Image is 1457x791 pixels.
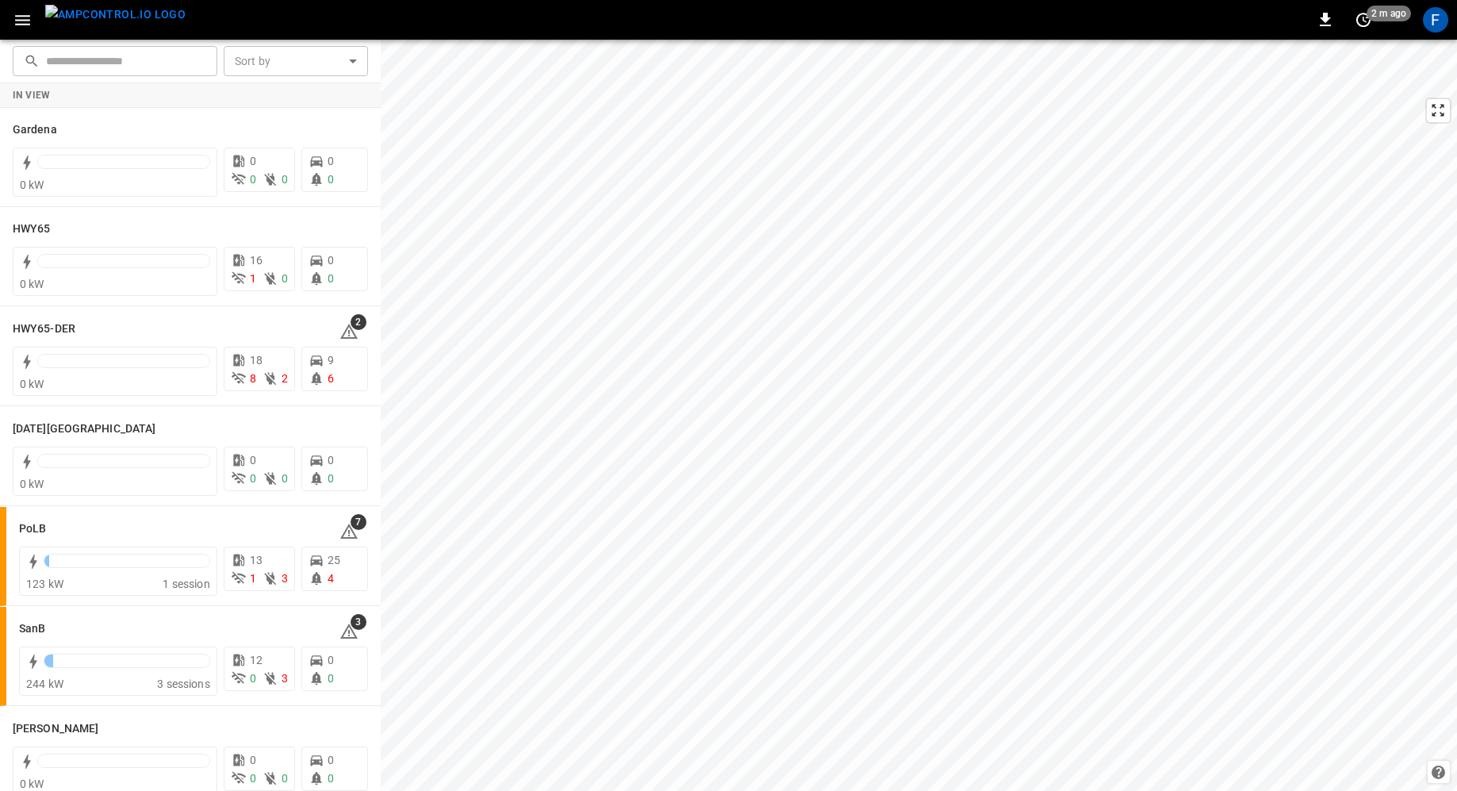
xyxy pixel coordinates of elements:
[20,378,44,390] span: 0 kW
[328,554,340,566] span: 25
[328,173,334,186] span: 0
[26,678,63,690] span: 244 kW
[250,572,256,585] span: 1
[328,354,334,367] span: 9
[328,572,334,585] span: 4
[250,554,263,566] span: 13
[282,173,288,186] span: 0
[328,772,334,785] span: 0
[250,272,256,285] span: 1
[1367,6,1411,21] span: 2 m ago
[250,155,256,167] span: 0
[250,472,256,485] span: 0
[282,472,288,485] span: 0
[328,155,334,167] span: 0
[20,179,44,191] span: 0 kW
[26,578,63,590] span: 123 kW
[1351,7,1376,33] button: set refresh interval
[282,772,288,785] span: 0
[163,578,209,590] span: 1 session
[13,90,51,101] strong: In View
[282,372,288,385] span: 2
[13,121,57,139] h6: Gardena
[20,478,44,490] span: 0 kW
[282,572,288,585] span: 3
[19,520,46,538] h6: PoLB
[328,272,334,285] span: 0
[328,254,334,267] span: 0
[250,254,263,267] span: 16
[250,354,263,367] span: 18
[351,314,366,330] span: 2
[328,654,334,666] span: 0
[13,720,98,738] h6: Vernon
[328,754,334,766] span: 0
[328,372,334,385] span: 6
[328,472,334,485] span: 0
[13,221,51,238] h6: HWY65
[351,614,366,630] span: 3
[13,420,155,438] h6: Karma Center
[19,620,45,638] h6: SanB
[282,272,288,285] span: 0
[250,454,256,467] span: 0
[250,654,263,666] span: 12
[13,321,75,338] h6: HWY65-DER
[250,372,256,385] span: 8
[328,672,334,685] span: 0
[45,5,186,25] img: ampcontrol.io logo
[250,772,256,785] span: 0
[250,672,256,685] span: 0
[20,778,44,790] span: 0 kW
[351,514,366,530] span: 7
[282,672,288,685] span: 3
[1423,7,1448,33] div: profile-icon
[250,754,256,766] span: 0
[328,454,334,467] span: 0
[20,278,44,290] span: 0 kW
[157,678,210,690] span: 3 sessions
[250,173,256,186] span: 0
